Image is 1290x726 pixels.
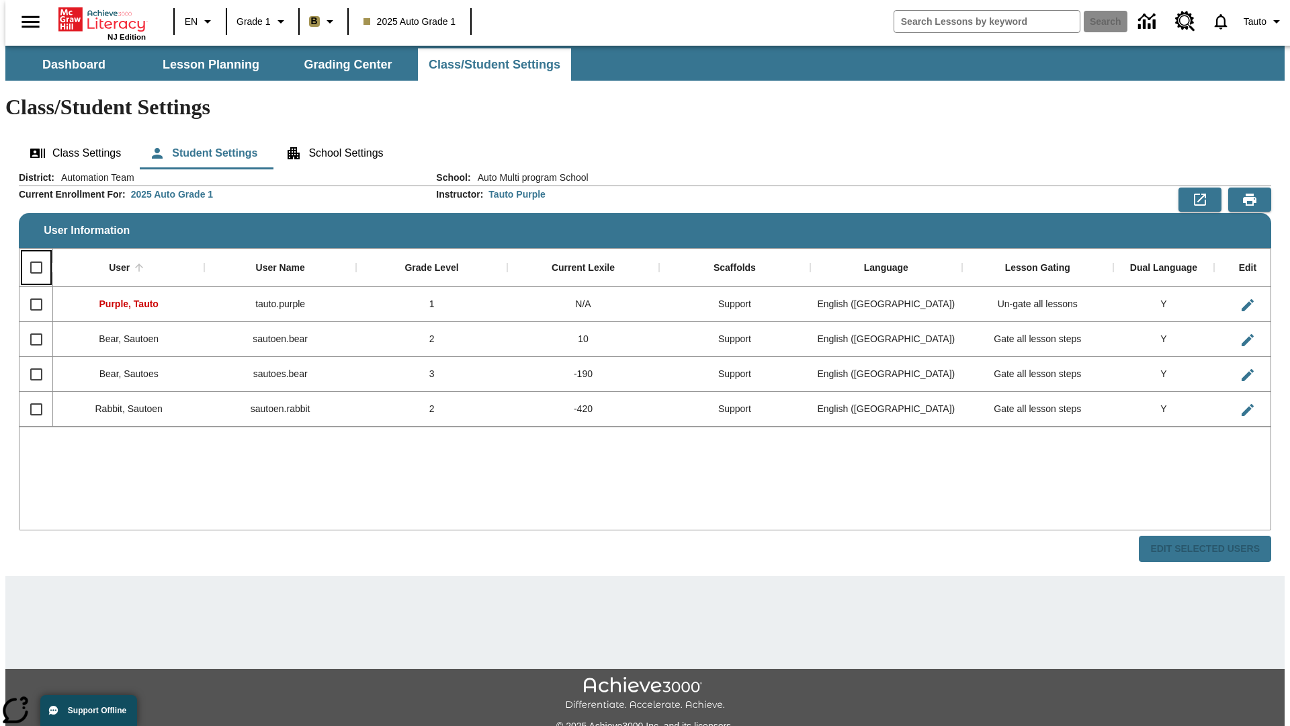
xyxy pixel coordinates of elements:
button: Language: EN, Select a language [179,9,222,34]
div: User [109,262,130,274]
div: Support [659,322,810,357]
span: EN [185,15,198,29]
span: Tauto [1244,15,1266,29]
div: tauto.purple [204,287,355,322]
button: Class/Student Settings [418,48,571,81]
button: Grade: Grade 1, Select a grade [231,9,294,34]
button: Boost Class color is light brown. Change class color [304,9,343,34]
span: Bear, Sautoes [99,368,159,379]
div: sautoes.bear [204,357,355,392]
button: Edit User [1234,292,1261,319]
div: Grade Level [404,262,458,274]
div: Home [58,5,146,41]
div: Scaffolds [714,262,756,274]
div: 10 [507,322,658,357]
span: User Information [44,225,130,237]
div: Support [659,287,810,322]
span: NJ Edition [107,33,146,41]
button: Edit User [1234,397,1261,424]
div: Language [864,262,908,274]
input: search field [894,11,1080,32]
a: Notifications [1203,4,1238,39]
div: SubNavbar [5,46,1285,81]
div: Current Lexile [552,262,615,274]
div: English (US) [810,322,961,357]
div: -190 [507,357,658,392]
div: Gate all lesson steps [962,322,1113,357]
a: Data Center [1130,3,1167,40]
div: Dual Language [1130,262,1197,274]
div: 3 [356,357,507,392]
button: Dashboard [7,48,141,81]
div: User Information [19,171,1271,563]
button: Student Settings [138,137,268,169]
div: Support [659,357,810,392]
span: B [311,13,318,30]
h2: School : [436,172,470,184]
div: Gate all lesson steps [962,357,1113,392]
button: School Settings [275,137,394,169]
h2: Instructor : [436,189,483,200]
button: Support Offline [40,695,137,726]
div: Tauto Purple [488,188,546,201]
div: English (US) [810,357,961,392]
div: Support [659,392,810,427]
span: Bear, Sautoen [99,333,159,344]
button: Edit User [1234,327,1261,354]
div: Un-gate all lessons [962,287,1113,322]
div: Gate all lesson steps [962,392,1113,427]
h1: Class/Student Settings [5,95,1285,120]
div: -420 [507,392,658,427]
a: Home [58,6,146,33]
div: sautoen.rabbit [204,392,355,427]
button: Edit User [1234,362,1261,389]
button: Profile/Settings [1238,9,1290,34]
div: N/A [507,287,658,322]
div: 1 [356,287,507,322]
div: Lesson Gating [1005,262,1070,274]
span: Rabbit, Sautoen [95,403,163,414]
span: 2025 Auto Grade 1 [363,15,456,29]
button: Open side menu [11,2,50,42]
h2: District : [19,172,54,184]
div: Edit [1239,262,1256,274]
div: Class/Student Settings [19,137,1271,169]
div: English (US) [810,287,961,322]
div: User Name [256,262,305,274]
div: Y [1113,322,1214,357]
div: 2 [356,392,507,427]
button: Grading Center [281,48,415,81]
button: Lesson Planning [144,48,278,81]
div: 2 [356,322,507,357]
span: Support Offline [68,706,126,715]
button: Class Settings [19,137,132,169]
h2: Current Enrollment For : [19,189,126,200]
span: Grade 1 [236,15,271,29]
button: Export to CSV [1178,188,1221,212]
div: Y [1113,392,1214,427]
span: Automation Team [54,171,134,184]
div: Y [1113,357,1214,392]
button: Print Preview [1228,188,1271,212]
img: Achieve3000 Differentiate Accelerate Achieve [565,677,725,711]
div: English (US) [810,392,961,427]
span: Auto Multi program School [471,171,589,184]
div: SubNavbar [5,48,572,81]
div: Y [1113,287,1214,322]
span: Purple, Tauto [99,298,159,309]
div: 2025 Auto Grade 1 [131,188,213,201]
a: Resource Center, Will open in new tab [1167,3,1203,40]
div: sautoen.bear [204,322,355,357]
